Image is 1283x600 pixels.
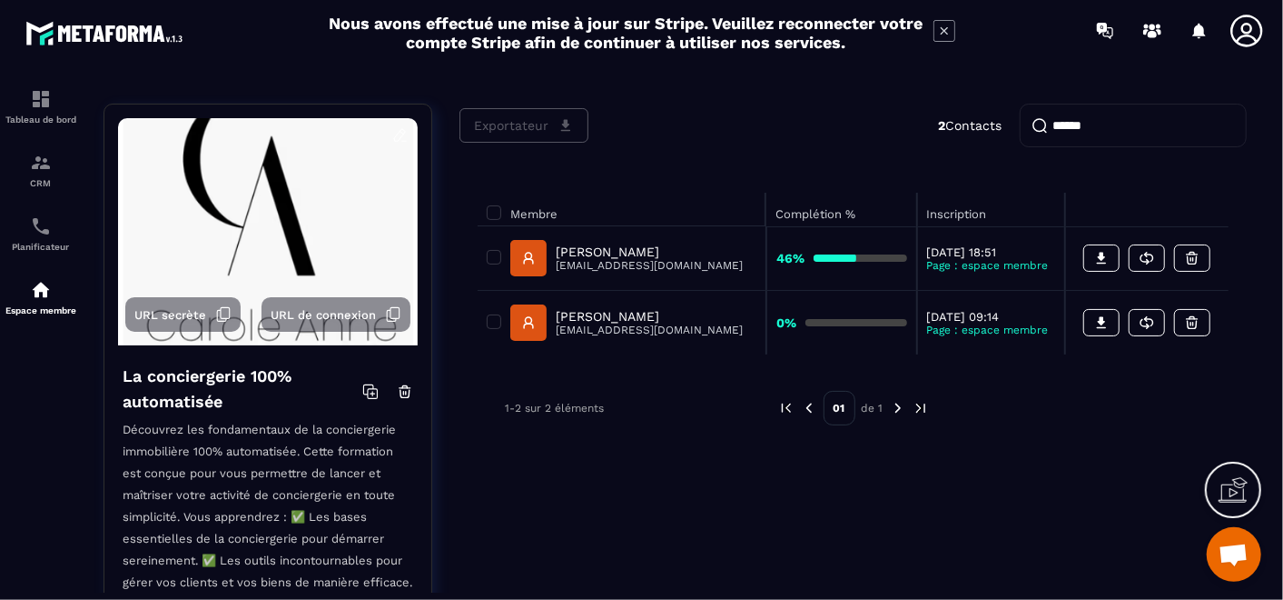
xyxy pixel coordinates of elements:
[5,178,77,188] p: CRM
[913,400,929,416] img: next
[123,364,362,415] h4: La conciergerie 100% automatisée
[5,75,77,138] a: formationformationTableau de bord
[30,152,52,174] img: formation
[1207,527,1261,582] div: Ouvrir le chat
[262,297,410,332] button: URL de connexion
[271,308,376,322] span: URL de connexion
[801,400,817,416] img: prev
[30,279,52,301] img: automations
[556,309,743,324] p: [PERSON_NAME]
[556,259,743,272] p: [EMAIL_ADDRESS][DOMAIN_NAME]
[118,118,418,345] img: background
[30,88,52,110] img: formation
[329,14,924,52] h2: Nous avons effectué une mise à jour sur Stripe. Veuillez reconnecter votre compte Stripe afin de ...
[824,391,855,425] p: 01
[134,308,206,322] span: URL secrète
[5,138,77,202] a: formationformationCRM
[766,193,916,226] th: Complétion %
[5,305,77,315] p: Espace membre
[938,118,1002,133] p: Contacts
[505,402,604,415] p: 1-2 sur 2 éléments
[927,324,1056,336] p: Page : espace membre
[778,400,794,416] img: prev
[938,118,945,133] strong: 2
[890,400,906,416] img: next
[5,202,77,265] a: schedulerschedulerPlanificateur
[556,324,743,336] p: [EMAIL_ADDRESS][DOMAIN_NAME]
[917,193,1066,226] th: Inscription
[927,259,1056,272] p: Page : espace membre
[556,245,743,259] p: [PERSON_NAME]
[927,310,1056,324] p: [DATE] 09:14
[510,305,743,341] a: [PERSON_NAME][EMAIL_ADDRESS][DOMAIN_NAME]
[5,115,77,125] p: Tableau de bord
[776,251,804,265] strong: 46%
[927,245,1056,259] p: [DATE] 18:51
[30,215,52,237] img: scheduler
[5,242,77,252] p: Planificateur
[862,401,883,415] p: de 1
[125,297,241,332] button: URL secrète
[478,193,766,226] th: Membre
[776,315,796,330] strong: 0%
[510,240,743,276] a: [PERSON_NAME][EMAIL_ADDRESS][DOMAIN_NAME]
[5,265,77,329] a: automationsautomationsEspace membre
[25,16,189,50] img: logo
